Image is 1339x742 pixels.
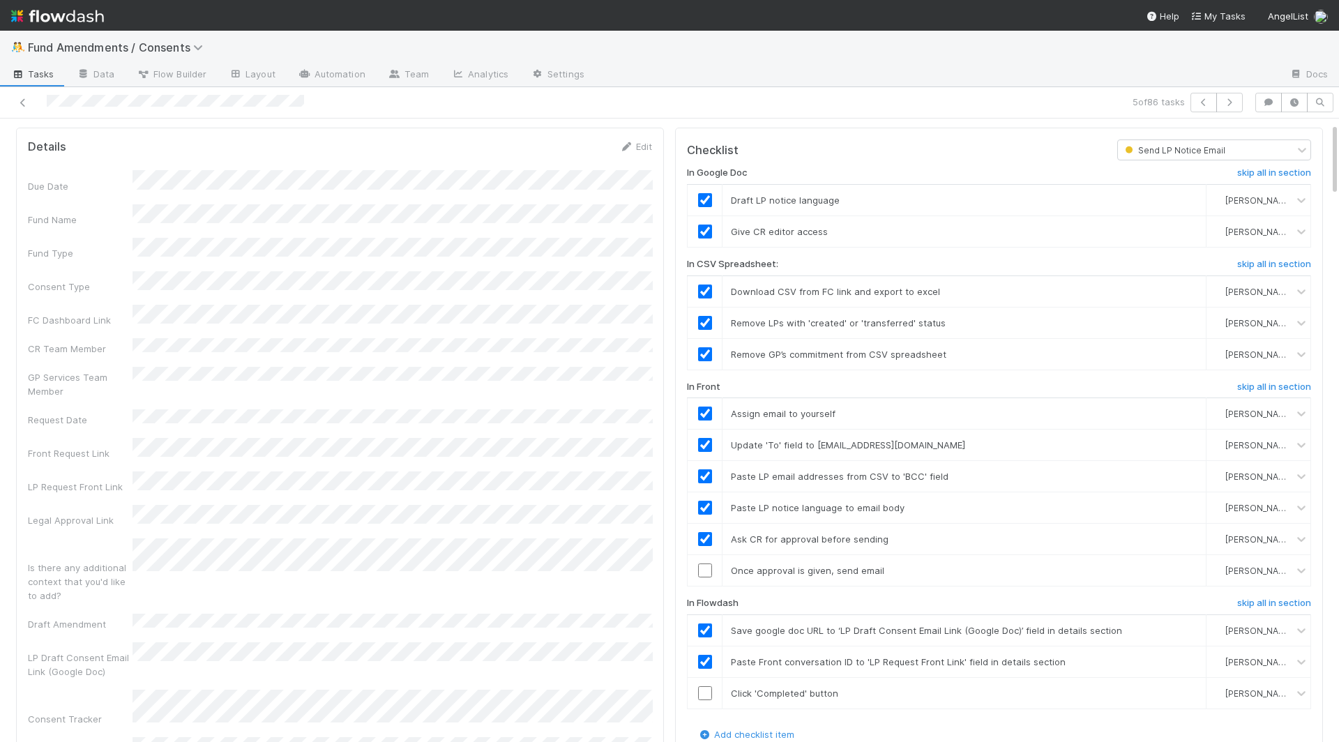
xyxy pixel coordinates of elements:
span: AngelList [1268,10,1308,22]
span: 🤼 [11,41,25,53]
div: Is there any additional context that you'd like to add? [28,561,133,603]
span: Tasks [11,67,54,81]
img: avatar_768cd48b-9260-4103-b3ef-328172ae0546.png [1212,565,1223,576]
span: Save google doc URL to ‘LP Draft Consent Email Link (Google Doc)’ field in details section [731,625,1122,636]
a: Settings [520,64,596,86]
div: CR Team Member [28,342,133,356]
span: 5 of 86 tasks [1133,95,1185,109]
a: Team [377,64,440,86]
span: [PERSON_NAME] [1225,409,1294,419]
div: Fund Name [28,213,133,227]
a: Add checklist item [697,729,794,740]
div: Help [1146,9,1179,23]
span: Click 'Completed' button [731,688,838,699]
img: avatar_768cd48b-9260-4103-b3ef-328172ae0546.png [1212,471,1223,482]
span: Ask CR for approval before sending [731,533,888,545]
a: skip all in section [1237,167,1311,184]
a: Analytics [440,64,520,86]
div: Fund Type [28,246,133,260]
img: avatar_768cd48b-9260-4103-b3ef-328172ae0546.png [1212,533,1223,545]
img: avatar_768cd48b-9260-4103-b3ef-328172ae0546.png [1212,502,1223,513]
span: [PERSON_NAME] [1225,286,1294,296]
span: Assign email to yourself [731,408,835,419]
h5: Details [28,140,66,154]
h6: In Flowdash [687,598,739,609]
img: avatar_768cd48b-9260-4103-b3ef-328172ae0546.png [1212,317,1223,328]
a: Docs [1278,64,1339,86]
span: [PERSON_NAME] [1225,503,1294,513]
span: [PERSON_NAME] [1225,195,1294,206]
span: Paste Front conversation ID to 'LP Request Front Link' field in details section [731,656,1066,667]
img: avatar_768cd48b-9260-4103-b3ef-328172ae0546.png [1212,226,1223,237]
a: Edit [619,141,652,152]
span: Flow Builder [137,67,206,81]
div: Consent Tracker [28,712,133,726]
img: avatar_768cd48b-9260-4103-b3ef-328172ae0546.png [1212,408,1223,419]
span: Update 'To' field to [EMAIL_ADDRESS][DOMAIN_NAME] [731,439,965,450]
span: Paste LP email addresses from CSV to 'BCC' field [731,471,948,482]
span: Remove GP’s commitment from CSV spreadsheet [731,349,946,360]
span: [PERSON_NAME] [1225,534,1294,545]
img: avatar_768cd48b-9260-4103-b3ef-328172ae0546.png [1212,656,1223,667]
span: [PERSON_NAME] [1225,688,1294,699]
h6: skip all in section [1237,381,1311,393]
a: My Tasks [1190,9,1246,23]
span: [PERSON_NAME] [1225,471,1294,482]
div: Draft Amendment [28,617,133,631]
img: avatar_768cd48b-9260-4103-b3ef-328172ae0546.png [1212,349,1223,360]
h6: In Google Doc [687,167,747,179]
img: avatar_768cd48b-9260-4103-b3ef-328172ae0546.png [1212,439,1223,450]
span: [PERSON_NAME] [1225,440,1294,450]
a: skip all in section [1237,381,1311,398]
span: My Tasks [1190,10,1246,22]
img: avatar_768cd48b-9260-4103-b3ef-328172ae0546.png [1212,195,1223,206]
h6: skip all in section [1237,259,1311,270]
span: [PERSON_NAME] [1225,566,1294,576]
span: Once approval is given, send email [731,565,884,576]
a: skip all in section [1237,259,1311,275]
span: Paste LP notice language to email body [731,502,905,513]
div: Request Date [28,413,133,427]
span: Download CSV from FC link and export to excel [731,286,940,297]
div: FC Dashboard Link [28,313,133,327]
a: skip all in section [1237,598,1311,614]
h6: skip all in section [1237,598,1311,609]
img: avatar_768cd48b-9260-4103-b3ef-328172ae0546.png [1212,625,1223,636]
span: Remove LPs with 'created' or 'transferred' status [731,317,946,328]
img: avatar_768cd48b-9260-4103-b3ef-328172ae0546.png [1212,688,1223,699]
span: [PERSON_NAME] [1225,349,1294,359]
h6: In Front [687,381,720,393]
span: [PERSON_NAME] [1225,626,1294,636]
div: Consent Type [28,280,133,294]
span: Give CR editor access [731,226,828,237]
div: Front Request Link [28,446,133,460]
a: Flow Builder [126,64,218,86]
img: avatar_aa70801e-8de5-4477-ab9d-eb7c67de69c1.png [1314,10,1328,24]
h5: Checklist [687,144,739,158]
span: Fund Amendments / Consents [28,40,210,54]
div: Legal Approval Link [28,513,133,527]
a: Layout [218,64,287,86]
img: logo-inverted-e16ddd16eac7371096b0.svg [11,4,104,28]
span: Draft LP notice language [731,195,840,206]
div: LP Request Front Link [28,480,133,494]
a: Automation [287,64,377,86]
img: avatar_768cd48b-9260-4103-b3ef-328172ae0546.png [1212,286,1223,297]
div: GP Services Team Member [28,370,133,398]
span: [PERSON_NAME] [1225,657,1294,667]
div: Due Date [28,179,133,193]
h6: In CSV Spreadsheet: [687,259,778,270]
h6: skip all in section [1237,167,1311,179]
span: [PERSON_NAME] [1225,317,1294,328]
span: Send LP Notice Email [1122,145,1225,156]
a: Data [66,64,126,86]
div: LP Draft Consent Email Link (Google Doc) [28,651,133,679]
span: [PERSON_NAME] [1225,227,1294,237]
